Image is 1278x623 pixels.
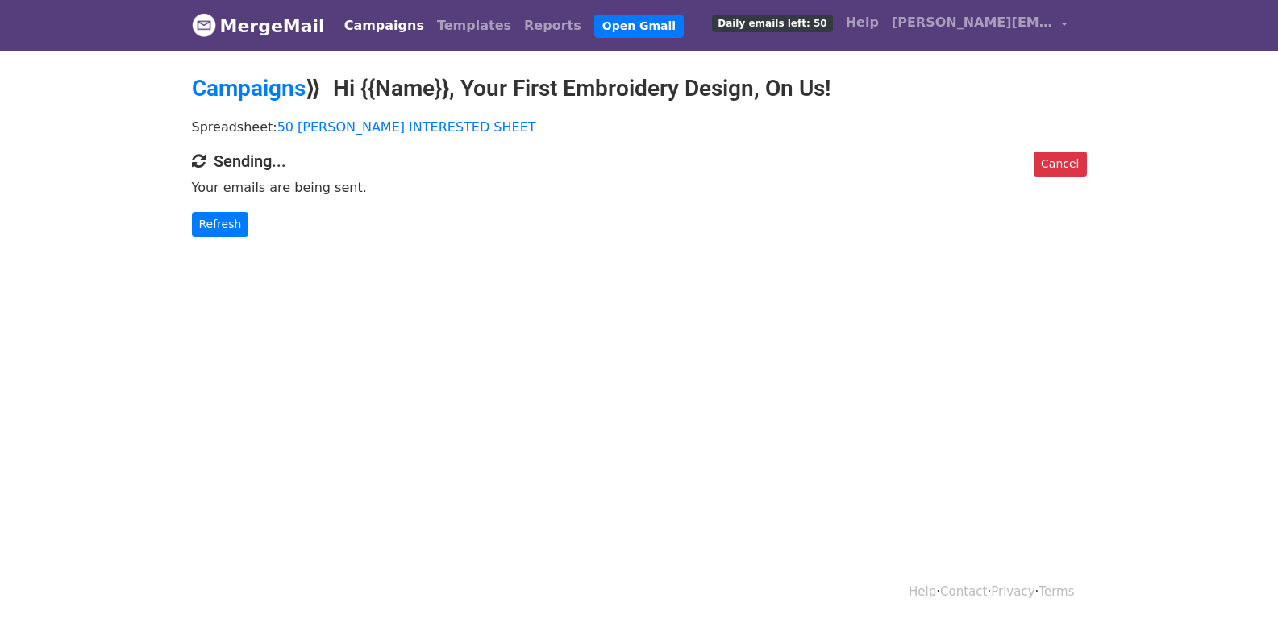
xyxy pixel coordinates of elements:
[338,10,431,42] a: Campaigns
[192,212,249,237] a: Refresh
[1039,584,1074,599] a: Terms
[839,6,885,39] a: Help
[909,584,936,599] a: Help
[192,9,325,43] a: MergeMail
[518,10,588,42] a: Reports
[991,584,1034,599] a: Privacy
[712,15,832,32] span: Daily emails left: 50
[594,15,684,38] a: Open Gmail
[192,152,1087,171] h4: Sending...
[192,13,216,37] img: MergeMail logo
[1034,152,1086,177] a: Cancel
[885,6,1074,44] a: [PERSON_NAME][EMAIL_ADDRESS][DOMAIN_NAME]
[277,119,536,135] a: 50 [PERSON_NAME] INTERESTED SHEET
[192,75,306,102] a: Campaigns
[706,6,839,39] a: Daily emails left: 50
[940,584,987,599] a: Contact
[431,10,518,42] a: Templates
[892,13,1053,32] span: [PERSON_NAME][EMAIL_ADDRESS][DOMAIN_NAME]
[192,179,1087,196] p: Your emails are being sent.
[192,75,1087,102] h2: ⟫ Hi {{Name}}, Your First Embroidery Design, On Us!
[192,118,1087,135] p: Spreadsheet:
